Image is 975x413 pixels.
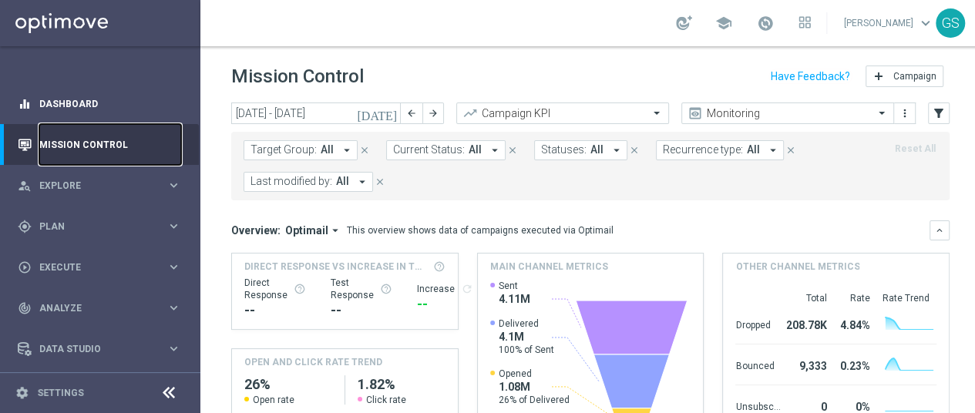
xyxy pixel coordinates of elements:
[231,65,364,88] h1: Mission Control
[499,280,530,292] span: Sent
[735,352,780,377] div: Bounced
[17,98,182,110] button: equalizer Dashboard
[373,173,387,190] button: close
[17,261,182,274] button: play_circle_outline Execute keyboard_arrow_right
[786,311,826,336] div: 208.78K
[771,71,850,82] input: Have Feedback?
[499,368,570,380] span: Opened
[786,352,826,377] div: 9,333
[893,71,936,82] span: Campaign
[627,142,641,159] button: close
[842,12,936,35] a: [PERSON_NAME]keyboard_arrow_down
[244,260,429,274] span: Direct Response VS Increase In Total Mid Shipment Dotcom Transaction Amount
[366,394,406,406] span: Click rate
[253,394,294,406] span: Open rate
[39,304,166,313] span: Analyze
[735,311,780,336] div: Dropped
[39,369,161,410] a: Optibot
[244,172,373,192] button: Last modified by: All arrow_drop_down
[18,220,32,233] i: gps_fixed
[166,301,181,315] i: keyboard_arrow_right
[930,220,950,240] button: keyboard_arrow_down
[928,102,950,124] button: filter_alt
[499,344,554,356] span: 100% of Sent
[357,106,398,120] i: [DATE]
[281,223,347,237] button: Optimail arrow_drop_down
[18,301,32,315] i: track_changes
[499,330,554,344] span: 4.1M
[231,102,401,124] input: Select date range
[18,342,166,356] div: Data Studio
[715,15,732,32] span: school
[321,143,334,156] span: All
[39,83,181,124] a: Dashboard
[18,301,166,315] div: Analyze
[785,145,796,156] i: close
[340,143,354,157] i: arrow_drop_down
[17,343,182,355] button: Data Studio keyboard_arrow_right
[17,220,182,233] button: gps_fixed Plan keyboard_arrow_right
[735,260,859,274] h4: Other channel metrics
[932,106,946,120] i: filter_alt
[461,283,473,295] i: refresh
[244,140,358,160] button: Target Group: All arrow_drop_down
[39,222,166,231] span: Plan
[250,175,332,188] span: Last modified by:
[688,106,703,121] i: preview
[786,292,826,304] div: Total
[541,143,587,156] span: Statuses:
[18,260,166,274] div: Execute
[417,295,473,314] div: --
[590,143,603,156] span: All
[17,302,182,314] div: track_changes Analyze keyboard_arrow_right
[490,260,608,274] h4: Main channel metrics
[355,175,369,189] i: arrow_drop_down
[359,145,370,156] i: close
[15,386,29,400] i: settings
[406,108,417,119] i: arrow_back
[866,65,943,87] button: add Campaign
[244,355,382,369] h4: OPEN AND CLICK RATE TREND
[469,143,482,156] span: All
[166,178,181,193] i: keyboard_arrow_right
[428,108,439,119] i: arrow_forward
[629,145,640,156] i: close
[872,70,885,82] i: add
[17,139,182,151] button: Mission Control
[499,292,530,306] span: 4.11M
[231,223,281,237] h3: Overview:
[166,341,181,356] i: keyboard_arrow_right
[331,277,392,301] div: Test Response
[375,176,385,187] i: close
[417,283,473,295] div: Increase
[488,143,502,157] i: arrow_drop_down
[832,352,869,377] div: 0.23%
[534,140,627,160] button: Statuses: All arrow_drop_down
[897,104,913,123] button: more_vert
[39,344,166,354] span: Data Studio
[882,292,936,304] div: Rate Trend
[18,124,181,165] div: Mission Control
[899,107,911,119] i: more_vert
[328,223,342,237] i: arrow_drop_down
[358,142,372,159] button: close
[244,375,332,394] h2: 26%
[39,263,166,272] span: Execute
[456,102,669,124] ng-select: Campaign KPI
[506,142,519,159] button: close
[499,317,554,330] span: Delivered
[422,102,444,124] button: arrow_forward
[17,180,182,192] button: person_search Explore keyboard_arrow_right
[747,143,760,156] span: All
[347,223,614,237] div: This overview shows data of campaigns executed via Optimail
[610,143,624,157] i: arrow_drop_down
[336,175,349,188] span: All
[18,369,181,410] div: Optibot
[681,102,894,124] ng-select: Monitoring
